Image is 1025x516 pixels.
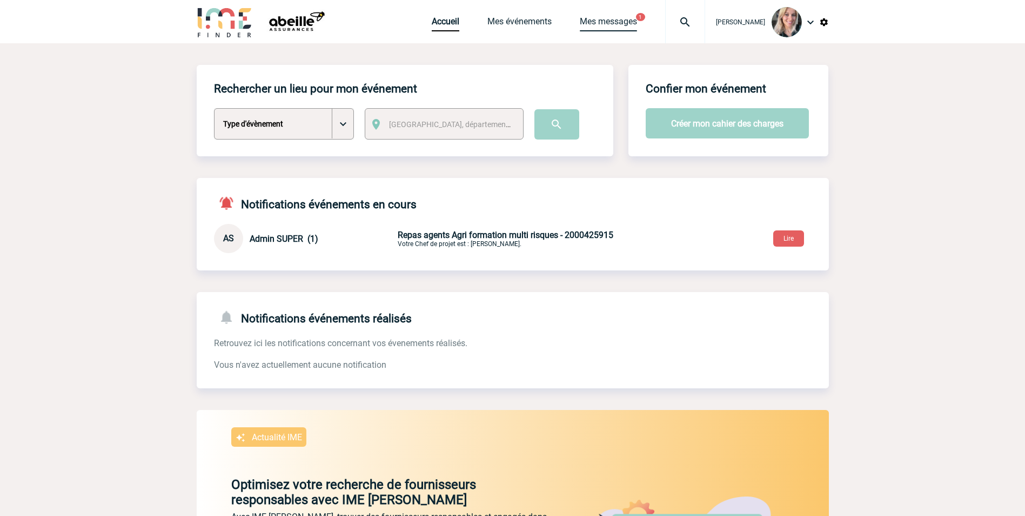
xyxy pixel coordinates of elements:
span: Retrouvez ici les notifications concernant vos évenements réalisés. [214,338,467,348]
button: 1 [636,13,645,21]
a: AS Admin SUPER (1) Repas agents Agri formation multi risques - 2000425915Votre Chef de projet est... [214,233,652,243]
button: Lire [773,230,804,247]
span: [GEOGRAPHIC_DATA], département, région... [389,120,539,129]
span: Repas agents Agri formation multi risques - 2000425915 [398,230,613,240]
span: Admin SUPER (1) [250,234,318,244]
img: 129785-0.jpg [772,7,802,37]
p: Votre Chef de projet est : [PERSON_NAME]. [398,230,652,248]
span: Vous n'avez actuellement aucune notification [214,360,386,370]
span: [PERSON_NAME] [716,18,765,26]
h4: Notifications événements en cours [214,195,417,211]
a: Lire [765,233,813,243]
a: Mes messages [580,16,637,31]
div: Conversation privée : Client - Agence [214,224,396,253]
p: Actualité IME [252,432,302,442]
a: Accueil [432,16,459,31]
span: AS [223,233,234,243]
button: Créer mon cahier des charges [646,108,809,138]
img: notifications-24-px-g.png [218,309,241,325]
h4: Notifications événements réalisés [214,309,412,325]
h4: Rechercher un lieu pour mon événement [214,82,417,95]
img: IME-Finder [197,6,253,37]
p: Optimisez votre recherche de fournisseurs responsables avec IME [PERSON_NAME] [197,477,555,507]
a: Mes événements [487,16,552,31]
img: notifications-active-24-px-r.png [218,195,241,211]
h4: Confier mon événement [646,82,766,95]
input: Submit [534,109,579,140]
